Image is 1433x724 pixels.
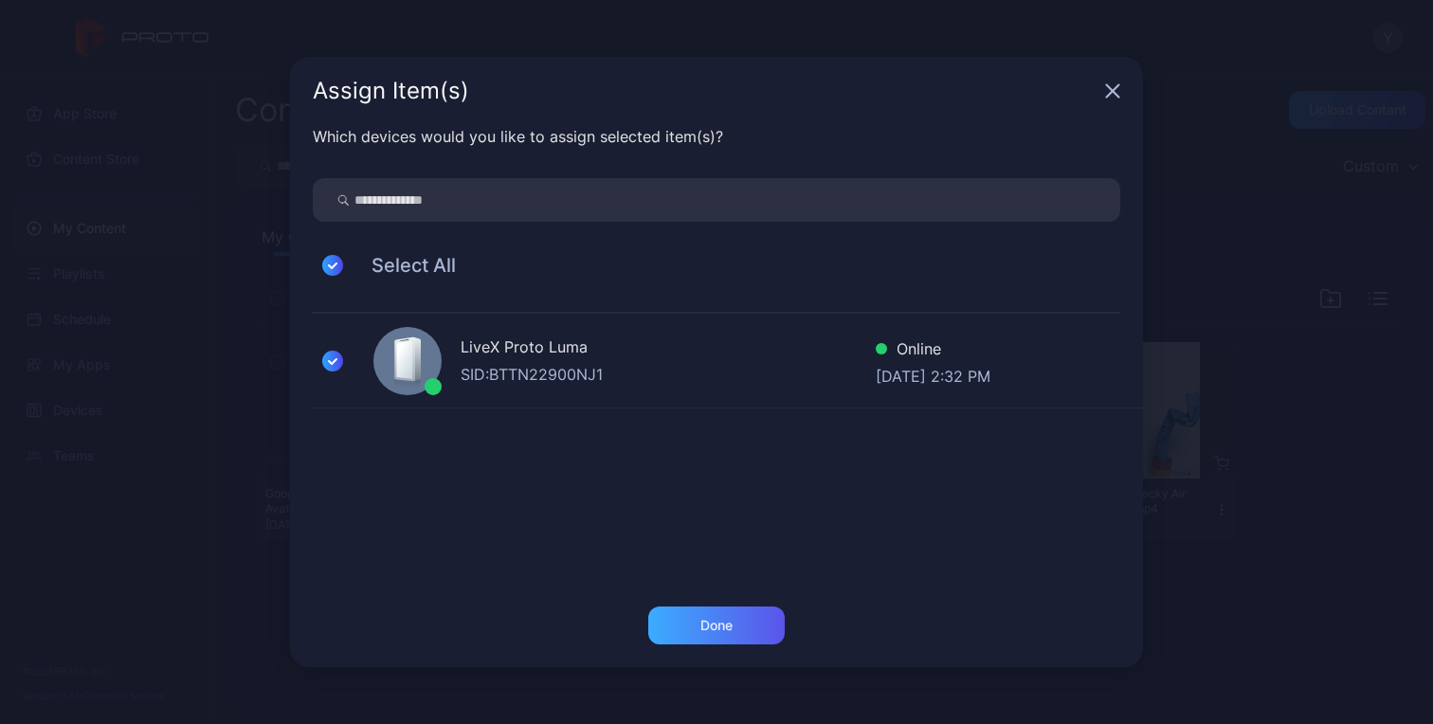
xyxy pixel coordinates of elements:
[648,606,785,644] button: Done
[876,365,990,384] div: [DATE] 2:32 PM
[313,125,1120,148] div: Which devices would you like to assign selected item(s)?
[313,80,1097,102] div: Assign Item(s)
[700,618,733,633] div: Done
[876,337,990,365] div: Online
[461,335,876,363] div: LiveX Proto Luma
[461,363,876,386] div: SID: BTTN22900NJ1
[353,254,456,277] span: Select All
